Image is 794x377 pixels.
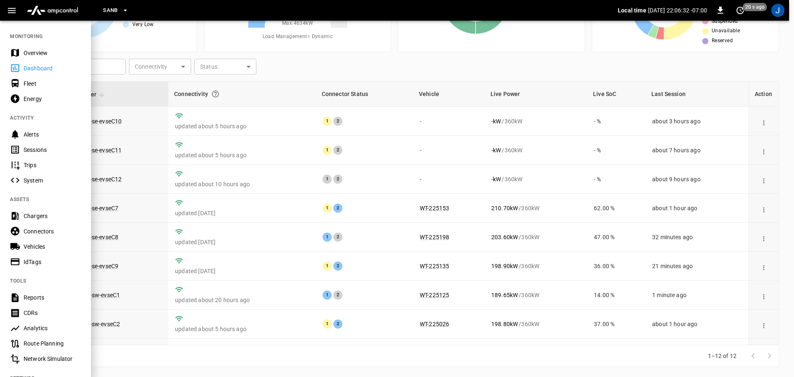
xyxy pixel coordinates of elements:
[24,355,81,363] div: Network Simulator
[103,6,118,15] span: SanB
[24,309,81,317] div: CDRs
[618,6,646,14] p: Local time
[24,64,81,72] div: Dashboard
[24,324,81,332] div: Analytics
[24,2,81,18] img: ampcontrol.io logo
[24,293,81,302] div: Reports
[24,161,81,169] div: Trips
[743,3,767,11] span: 20 s ago
[24,339,81,348] div: Route Planning
[24,212,81,220] div: Chargers
[24,49,81,57] div: Overview
[24,176,81,185] div: System
[648,6,707,14] p: [DATE] 22:06:32 -07:00
[24,130,81,139] div: Alerts
[24,227,81,235] div: Connectors
[24,95,81,103] div: Energy
[771,4,784,17] div: profile-icon
[24,79,81,88] div: Fleet
[24,243,81,251] div: Vehicles
[734,4,747,17] button: set refresh interval
[24,146,81,154] div: Sessions
[24,258,81,266] div: IdTags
